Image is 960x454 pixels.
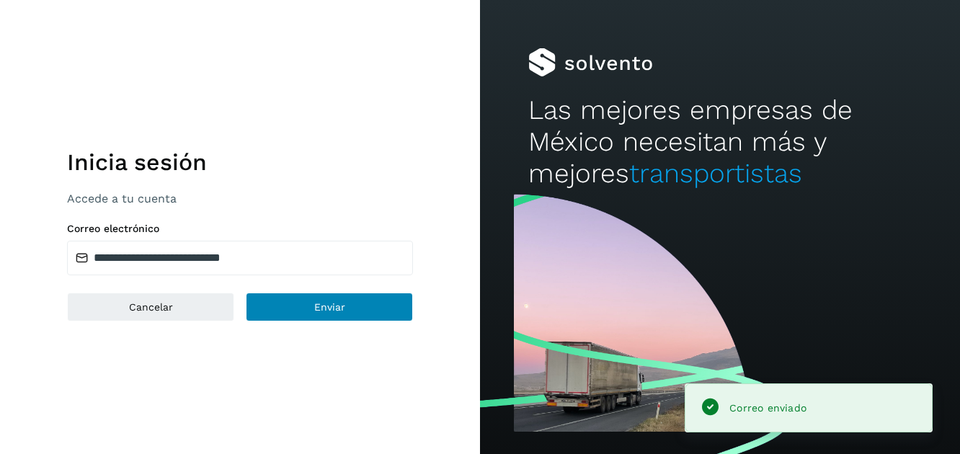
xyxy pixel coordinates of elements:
[67,148,413,176] h1: Inicia sesión
[67,192,413,205] p: Accede a tu cuenta
[314,302,345,312] span: Enviar
[729,402,806,414] span: Correo enviado
[246,293,413,321] button: Enviar
[629,158,802,189] span: transportistas
[67,223,413,235] label: Correo electrónico
[528,94,912,190] h2: Las mejores empresas de México necesitan más y mejores
[129,302,173,312] span: Cancelar
[67,293,234,321] button: Cancelar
